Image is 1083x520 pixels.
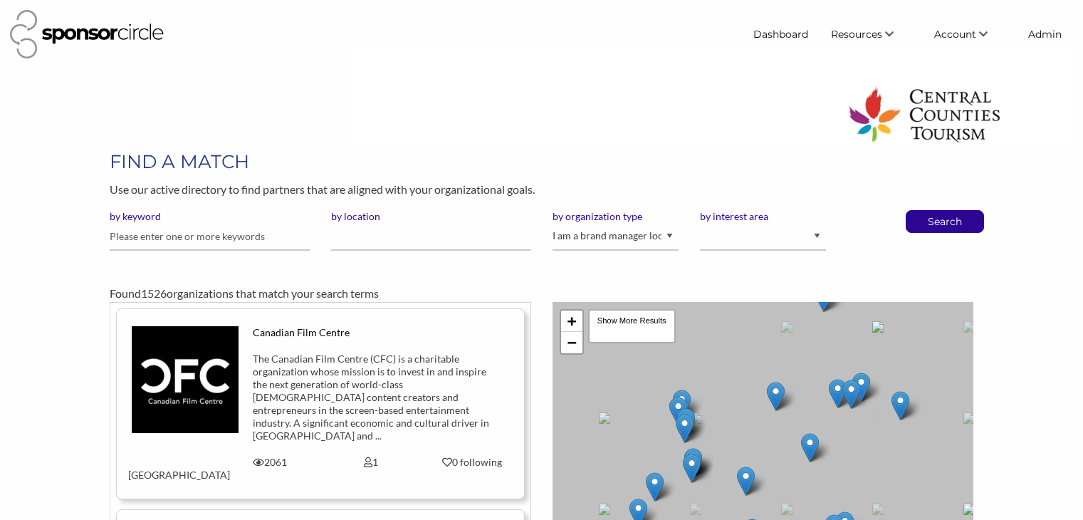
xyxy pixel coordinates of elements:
[820,21,923,47] li: Resources
[742,21,820,47] a: Dashboard
[219,456,320,469] div: 2061
[110,149,973,175] h1: FIND A MATCH
[128,326,512,482] a: Canadian Film Centre The Canadian Film Centre (CFC) is a charitable organization whose mission is...
[110,223,310,251] input: Please enter one or more keywords
[132,326,239,433] img: tys7ftntgowgismeyatu
[110,180,973,199] p: Use our active directory to find partners that are aligned with your organizational goals.
[588,309,676,343] div: Show More Results
[141,286,167,300] span: 1526
[700,210,826,223] label: by interest area
[1017,21,1073,47] a: Admin
[921,211,968,232] button: Search
[923,21,1017,47] li: Account
[253,353,489,442] div: The Canadian Film Centre (CFC) is a charitable organization whose mission is to invest in and ins...
[432,456,512,469] div: 0 following
[10,10,164,58] img: Sponsor Circle Logo
[253,326,489,339] div: Canadian Film Centre
[553,210,679,223] label: by organization type
[110,210,310,223] label: by keyword
[561,311,582,332] a: Zoom in
[934,28,976,41] span: Account
[117,456,219,482] div: [GEOGRAPHIC_DATA]
[110,285,973,302] div: Found organizations that match your search terms
[331,210,531,223] label: by location
[831,28,882,41] span: Resources
[320,456,422,469] div: 1
[561,332,582,353] a: Zoom out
